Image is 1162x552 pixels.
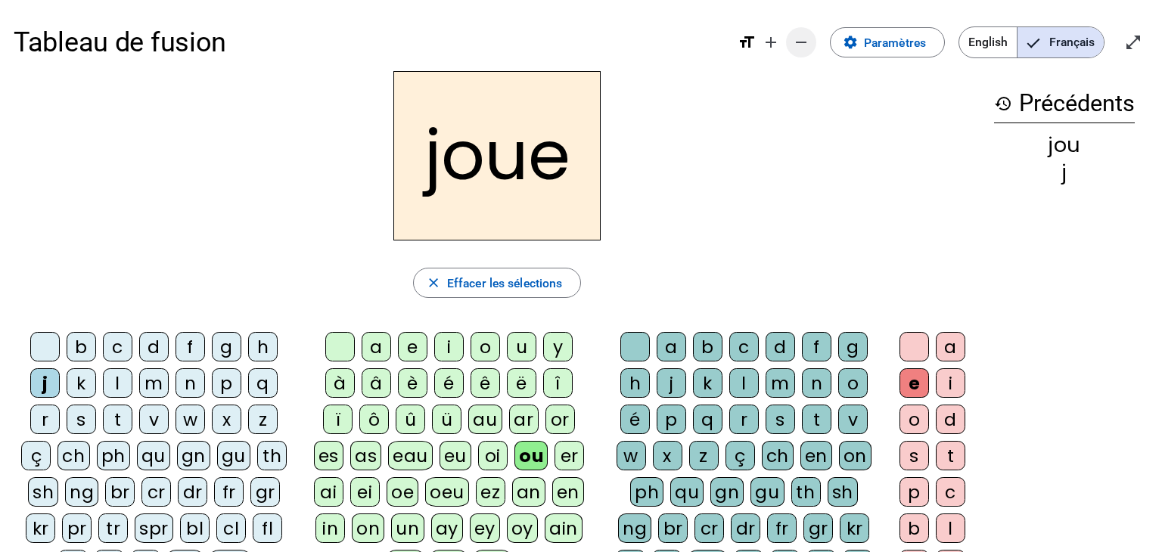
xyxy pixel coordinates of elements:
[139,368,169,398] div: m
[325,368,355,398] div: à
[543,368,573,398] div: î
[507,368,536,398] div: ë
[936,405,965,434] div: d
[994,162,1135,182] div: j
[67,405,96,434] div: s
[359,405,389,434] div: ô
[478,441,508,470] div: oi
[67,332,96,361] div: b
[103,405,132,434] div: t
[694,513,724,543] div: cr
[135,513,173,543] div: spr
[440,441,471,470] div: eu
[630,477,663,507] div: ph
[248,368,278,398] div: q
[1118,27,1148,57] button: Entrer en plein écran
[398,332,427,361] div: e
[725,441,755,470] div: ç
[620,368,650,398] div: h
[899,513,929,543] div: b
[738,33,756,51] mat-icon: format_size
[617,441,646,470] div: w
[552,477,584,507] div: en
[178,477,207,507] div: dr
[425,477,469,507] div: oeu
[994,135,1135,155] div: jou
[257,441,287,470] div: th
[864,33,926,53] span: Paramètres
[212,368,241,398] div: p
[97,441,130,470] div: ph
[434,332,464,361] div: i
[176,368,205,398] div: n
[545,405,575,434] div: or
[756,27,786,57] button: Augmenter la taille de la police
[653,441,682,470] div: x
[802,405,831,434] div: t
[729,368,759,398] div: l
[28,477,58,507] div: sh
[350,441,381,470] div: as
[398,368,427,398] div: è
[431,513,463,543] div: ay
[362,332,391,361] div: a
[434,368,464,398] div: é
[212,332,241,361] div: g
[555,441,584,470] div: er
[391,513,424,543] div: un
[362,368,391,398] div: â
[936,477,965,507] div: c
[936,441,965,470] div: t
[729,332,759,361] div: c
[65,477,98,507] div: ng
[141,477,171,507] div: cr
[176,332,205,361] div: f
[828,477,858,507] div: sh
[30,405,60,434] div: r
[26,513,55,543] div: kr
[432,405,461,434] div: ü
[838,368,868,398] div: o
[387,477,418,507] div: oe
[838,405,868,434] div: v
[103,368,132,398] div: l
[137,441,170,470] div: qu
[217,441,250,470] div: gu
[103,332,132,361] div: c
[657,332,686,361] div: a
[843,35,858,50] mat-icon: settings
[767,513,797,543] div: fr
[657,368,686,398] div: j
[959,27,1017,57] span: English
[21,441,51,470] div: ç
[14,15,724,70] h1: Tableau de fusion
[792,33,810,51] mat-icon: remove
[830,27,945,57] button: Paramètres
[413,268,582,298] button: Effacer les sélections
[838,332,868,361] div: g
[468,405,502,434] div: au
[507,332,536,361] div: u
[762,33,780,51] mat-icon: add
[545,513,583,543] div: ain
[840,513,869,543] div: kr
[958,26,1105,58] mat-button-toggle-group: Language selection
[899,368,929,398] div: e
[1124,33,1142,51] mat-icon: open_in_full
[658,513,688,543] div: br
[67,368,96,398] div: k
[139,405,169,434] div: v
[470,513,500,543] div: ey
[388,441,433,470] div: eau
[620,405,650,434] div: é
[248,405,278,434] div: z
[350,477,380,507] div: ei
[839,441,871,470] div: on
[426,275,441,290] mat-icon: close
[729,405,759,434] div: r
[180,513,210,543] div: bl
[802,332,831,361] div: f
[670,477,704,507] div: qu
[762,441,794,470] div: ch
[936,513,965,543] div: l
